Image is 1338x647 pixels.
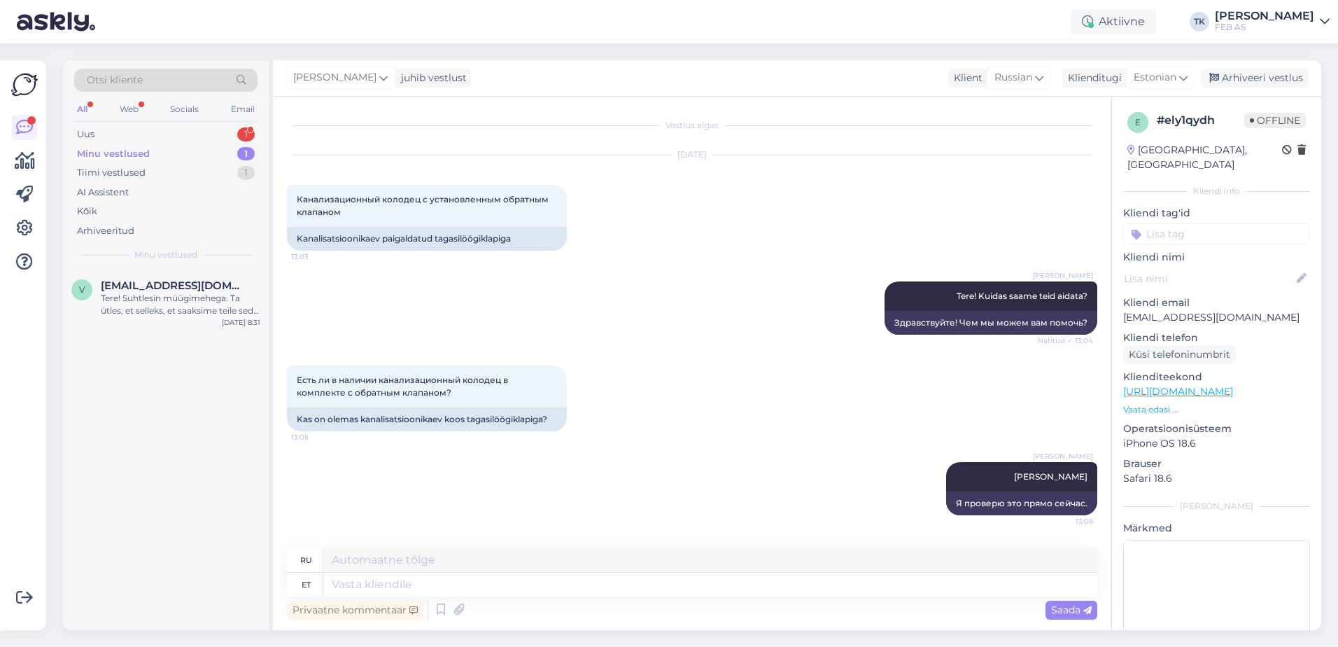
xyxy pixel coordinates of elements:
[1033,270,1093,281] span: [PERSON_NAME]
[287,148,1097,161] div: [DATE]
[228,100,258,118] div: Email
[1157,112,1244,129] div: # ely1qydh
[1123,310,1310,325] p: [EMAIL_ADDRESS][DOMAIN_NAME]
[1041,516,1093,527] span: 13:08
[291,432,344,443] span: 13:05
[1123,422,1310,436] p: Operatsioonisüsteem
[77,166,146,180] div: Tiimi vestlused
[1215,11,1314,22] div: [PERSON_NAME]
[293,70,376,85] span: [PERSON_NAME]
[1123,185,1310,197] div: Kliendi info
[1071,9,1156,34] div: Aktiivne
[1033,451,1093,461] span: [PERSON_NAME]
[287,119,1097,132] div: Vestlus algas
[1244,113,1306,128] span: Offline
[297,375,510,398] span: Есть ли в наличии канализационный колодец в комплекте с обратным клапаном?
[1215,11,1330,33] a: [PERSON_NAME]FEB AS
[1051,604,1092,616] span: Saada
[222,317,260,328] div: [DATE] 8:31
[957,291,1087,301] span: Tere! Kuidas saame teid aidata?
[1190,12,1209,32] div: TK
[1123,385,1233,398] a: [URL][DOMAIN_NAME]
[1123,295,1310,310] p: Kliendi email
[1135,117,1141,127] span: e
[395,71,467,85] div: juhib vestlust
[1014,471,1087,482] span: [PERSON_NAME]
[1201,69,1309,88] div: Arhiveeri vestlus
[117,100,141,118] div: Web
[167,100,202,118] div: Socials
[134,249,197,261] span: Minu vestlused
[1215,22,1314,33] div: FEB AS
[300,548,312,572] div: ru
[77,186,129,200] div: AI Assistent
[1123,331,1310,345] p: Kliendi telefon
[77,204,97,218] div: Kõik
[77,147,150,161] div: Minu vestlused
[885,311,1097,335] div: Здравствуйте! Чем мы можем вам помочь?
[994,70,1032,85] span: Russian
[1123,471,1310,486] p: Safari 18.6
[11,71,38,98] img: Askly Logo
[1124,271,1294,286] input: Lisa nimi
[237,147,255,161] div: 1
[1123,436,1310,451] p: iPhone OS 18.6
[287,408,567,431] div: Kas on olemas kanalisatsioonikaev koos tagasilöögiklapiga?
[77,224,134,238] div: Arhiveeritud
[1123,370,1310,384] p: Klienditeekond
[1123,250,1310,265] p: Kliendi nimi
[1062,71,1122,85] div: Klienditugi
[287,601,423,620] div: Privaatne kommentaar
[87,73,143,88] span: Otsi kliente
[1123,403,1310,416] p: Vaata edasi ...
[237,127,255,141] div: 1
[74,100,90,118] div: All
[1123,500,1310,513] div: [PERSON_NAME]
[1123,521,1310,536] p: Märkmed
[101,279,246,292] span: visiitplus@mail.ru
[79,284,85,295] span: v
[948,71,983,85] div: Klient
[1123,457,1310,471] p: Brauser
[237,166,255,180] div: 1
[1123,223,1310,244] input: Lisa tag
[77,127,94,141] div: Uus
[291,251,344,262] span: 13:03
[101,292,260,317] div: Tere! Suhtlesin müügimehega. Ta ütles, et selleks, et saaksime teile seda toodet pakkuda, [PERSON...
[1038,335,1093,346] span: Nähtud ✓ 13:04
[287,227,567,251] div: Kanalisatsioonikaev paigaldatud tagasilöögiklapiga
[297,194,551,217] span: Канализационный колодец с установленным обратным клапаном
[1134,70,1176,85] span: Estonian
[302,573,311,597] div: et
[946,492,1097,515] div: Я проверю это прямо сейчас.
[1123,206,1310,221] p: Kliendi tag'id
[1123,345,1236,364] div: Küsi telefoninumbrit
[1127,143,1282,172] div: [GEOGRAPHIC_DATA], [GEOGRAPHIC_DATA]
